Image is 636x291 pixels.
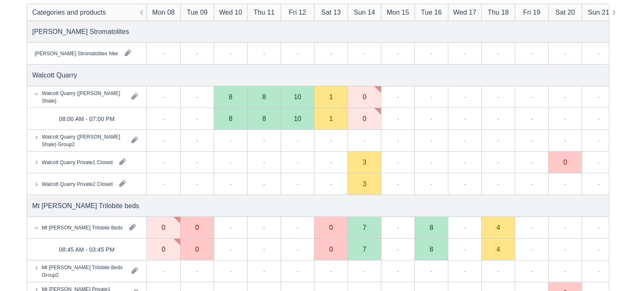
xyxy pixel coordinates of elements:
div: 7 [347,239,381,260]
div: Sun 14 [354,7,375,17]
div: - [363,48,365,58]
div: - [363,266,365,276]
div: - [497,179,499,189]
div: 1 [329,115,333,122]
div: - [564,244,566,254]
div: - [497,135,499,145]
div: - [464,48,466,58]
div: 0 [329,224,333,231]
div: - [430,266,432,276]
div: - [330,266,332,276]
div: - [196,135,198,145]
div: - [564,266,566,276]
div: - [196,266,198,276]
div: 10 [294,93,301,100]
div: - [397,179,399,189]
div: - [531,113,533,124]
div: - [330,179,332,189]
div: 4 [496,246,500,252]
div: - [564,179,566,189]
div: - [497,157,499,167]
div: 8 [262,115,266,122]
div: - [296,222,299,232]
div: - [263,266,265,276]
div: - [564,222,566,232]
div: - [497,92,499,102]
div: - [162,266,164,276]
div: - [230,157,232,167]
div: - [397,113,399,124]
div: - [196,157,198,167]
div: - [598,48,600,58]
div: 8 [214,108,247,130]
div: 4 [481,239,515,260]
div: - [296,244,299,254]
div: Wed 17 [453,7,476,17]
div: - [330,48,332,58]
div: - [230,222,232,232]
div: - [162,179,164,189]
div: 4 [496,224,500,231]
div: - [330,157,332,167]
div: - [230,135,232,145]
div: - [497,266,499,276]
div: 0 [147,239,180,260]
div: Tue 09 [187,7,208,17]
div: - [162,135,164,145]
div: - [296,157,299,167]
div: - [296,135,299,145]
div: 08:45 AM - 03:45 PM [59,244,115,254]
div: 0 [162,246,166,252]
div: Fri 12 [289,7,306,17]
div: - [598,92,600,102]
div: - [464,244,466,254]
div: - [397,48,399,58]
div: - [598,244,600,254]
div: - [330,135,332,145]
div: - [531,222,533,232]
div: - [263,244,265,254]
div: - [464,113,466,124]
div: - [531,92,533,102]
div: Thu 11 [253,7,274,17]
div: 8 [414,239,448,260]
div: - [363,135,365,145]
div: 0 [195,224,199,231]
div: 10 [294,115,301,122]
div: 0 [563,159,567,165]
div: Categories and products [32,7,106,17]
div: - [598,113,600,124]
div: - [531,135,533,145]
div: 0 [329,246,333,252]
div: - [430,135,432,145]
div: - [464,179,466,189]
div: Thu 18 [488,7,508,17]
div: - [230,266,232,276]
div: - [430,113,432,124]
div: - [263,48,265,58]
div: 1 [329,93,333,100]
div: - [397,92,399,102]
div: - [230,48,232,58]
div: [PERSON_NAME] Stromatolites hike [35,49,118,57]
div: 8 [262,93,266,100]
div: - [296,48,299,58]
div: 0 [180,239,214,260]
div: 0 [347,108,381,130]
div: 1 [314,108,347,130]
div: - [196,92,198,102]
div: - [598,222,600,232]
div: 0 [195,246,199,252]
div: 8 [247,108,281,130]
div: - [598,157,600,167]
div: - [397,244,399,254]
div: 8 [229,93,232,100]
div: Walcott Quarry Private2 Closed [42,180,112,188]
div: - [430,48,432,58]
div: Mt [PERSON_NAME] Trilobite Beds [42,224,123,231]
div: Walcott Quarry [32,70,77,80]
div: - [598,179,600,189]
div: Mt [PERSON_NAME] Trilobite Beds Group2 [42,263,125,278]
div: 8 [429,246,433,252]
div: - [531,48,533,58]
